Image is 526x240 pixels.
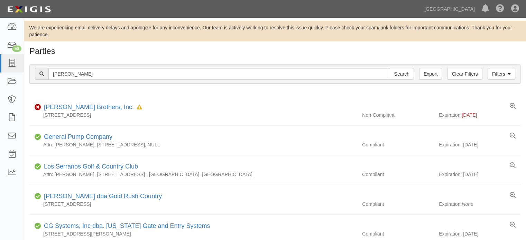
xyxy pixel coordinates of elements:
[447,68,482,80] a: Clear Filters
[421,2,478,16] a: [GEOGRAPHIC_DATA]
[29,112,357,118] div: [STREET_ADDRESS]
[357,201,439,208] div: Compliant
[29,201,357,208] div: [STREET_ADDRESS]
[44,133,112,140] a: General Pump Company
[510,222,516,229] a: View results summary
[41,133,112,142] div: General Pump Company
[35,224,41,229] i: Compliant
[29,47,521,56] h1: Parties
[44,222,210,229] a: CG Systems, Inc dba. [US_STATE] Gate and Entry Systems
[357,230,439,237] div: Compliant
[35,105,41,110] i: Non-Compliant
[488,68,515,80] a: Filters
[357,171,439,178] div: Compliant
[439,141,521,148] div: Expiration: [DATE]
[41,192,162,201] div: Young, Richard dba Gold Rush Country
[35,194,41,199] i: Compliant
[12,46,21,52] div: 50
[390,68,414,80] input: Search
[510,133,516,140] a: View results summary
[29,141,357,148] div: Attn: [PERSON_NAME], [STREET_ADDRESS], NULL
[48,68,390,80] input: Search
[439,171,521,178] div: Expiration: [DATE]
[496,5,504,13] i: Help Center - Complianz
[137,105,142,110] i: In Default since 07/22/2025
[44,163,138,170] a: Los Serranos Golf & Country Club
[44,193,162,200] a: [PERSON_NAME] dba Gold Rush Country
[357,112,439,118] div: Non-Compliant
[35,135,41,140] i: Compliant
[439,230,521,237] div: Expiration: [DATE]
[5,3,53,16] img: logo-5460c22ac91f19d4615b14bd174203de0afe785f0fc80cf4dbbc73dc1793850b.png
[41,222,210,231] div: CG Systems, Inc dba. California Gate and Entry Systems
[510,192,516,199] a: View results summary
[439,201,521,208] div: Expiration:
[439,112,521,118] div: Expiration:
[462,201,473,207] i: None
[41,103,142,112] div: Gentry Brothers, Inc.
[462,112,477,118] span: [DATE]
[357,141,439,148] div: Compliant
[419,68,442,80] a: Export
[35,164,41,169] i: Compliant
[510,162,516,169] a: View results summary
[41,162,138,171] div: Los Serranos Golf & Country Club
[29,230,357,237] div: [STREET_ADDRESS][PERSON_NAME]
[29,171,357,178] div: Attn: [PERSON_NAME], [STREET_ADDRESS] , [GEOGRAPHIC_DATA], [GEOGRAPHIC_DATA]
[24,24,526,38] div: We are experiencing email delivery delays and apologize for any inconvenience. Our team is active...
[44,104,134,111] a: [PERSON_NAME] Brothers, Inc.
[510,103,516,110] a: View results summary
